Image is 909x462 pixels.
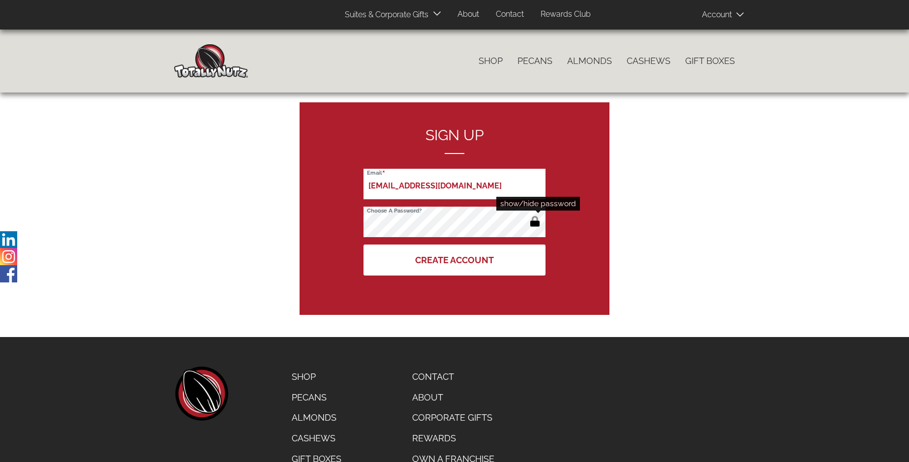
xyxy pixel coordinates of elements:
[284,428,349,449] a: Cashews
[471,51,510,71] a: Shop
[405,428,502,449] a: Rewards
[488,5,531,24] a: Contact
[496,197,580,211] div: show/hide password
[364,127,545,154] h2: Sign up
[533,5,598,24] a: Rewards Club
[174,367,228,421] a: home
[405,407,502,428] a: Corporate Gifts
[678,51,742,71] a: Gift Boxes
[560,51,619,71] a: Almonds
[619,51,678,71] a: Cashews
[174,44,248,78] img: Home
[364,169,545,199] input: Email
[284,407,349,428] a: Almonds
[284,387,349,408] a: Pecans
[284,367,349,387] a: Shop
[405,367,502,387] a: Contact
[337,5,431,25] a: Suites & Corporate Gifts
[510,51,560,71] a: Pecans
[364,245,545,276] button: Create Account
[450,5,486,24] a: About
[405,387,502,408] a: About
